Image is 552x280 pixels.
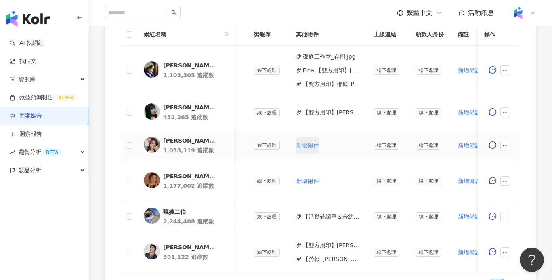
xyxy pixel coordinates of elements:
[296,142,319,149] span: 新增附件
[163,182,228,190] div: 1,177,002 追蹤數
[254,177,280,185] span: 線下處理
[296,54,302,59] span: paper-clip
[10,112,42,120] a: 商案媒合
[296,67,302,73] span: paper-clip
[303,66,361,75] button: Final【雙方用印】[PERSON_NAME]_PJ0001574 Loreal_ACD_SKC_EC_momo_2025Q3_KOL+授權.pdf
[303,108,361,117] button: 【雙方用印】[PERSON_NAME]_PJ0001574 Loreal_ACD_SKC_EC_momo_2025Q3_KOL+授權權.pdf
[451,23,495,46] th: 備註
[374,248,399,257] span: 線下處理
[468,9,494,17] span: 活動訊息
[43,148,61,156] div: BETA
[163,217,228,225] div: 2,244,408 追蹤數
[296,242,302,248] span: paper-clip
[416,177,441,185] span: 線下處理
[502,179,508,184] span: ellipsis
[163,61,216,69] div: [PERSON_NAME]
[458,244,481,260] button: 新增備註
[10,94,77,102] a: 效益預測報告ALPHA
[303,52,356,61] button: 邵庭工作室_存摺.jpg
[489,177,496,184] span: message
[19,70,36,88] span: 資源庫
[416,212,441,221] span: 線下處理
[10,130,42,138] a: 洞察報告
[510,5,526,21] img: Kolr%20app%20icon%20%281%29.png
[163,113,228,121] div: 432,265 追蹤數
[296,214,302,219] span: paper-clip
[303,212,361,221] button: 【活動確認單＆合約書_嘎嫂[PERSON_NAME]伯】PJ0001574 Loreal_ACD_SKC_EC_momo_2025Q3_KOL+授權.pdf
[10,149,15,155] span: rise
[502,143,508,149] span: ellipsis
[303,80,361,88] button: 【雙方用印】邵庭_PJ0001574 Loreal_ACD_SKC_EC_momo_2025Q3_KOL+授權.pdf
[478,23,520,46] th: 操作
[458,142,481,149] span: 新增備註
[489,213,496,220] span: message
[416,141,441,150] span: 線下處理
[489,141,496,149] span: message
[19,161,41,179] span: 競品分析
[520,248,544,272] iframe: Help Scout Beacon - Open
[144,30,221,39] span: 網紅名稱
[458,104,481,120] button: 新增備註
[458,30,483,39] span: 備註
[502,214,508,220] span: ellipsis
[254,248,280,257] span: 線下處理
[296,81,302,87] span: paper-clip
[171,10,177,15] span: search
[458,249,481,255] span: 新增備註
[416,108,441,117] span: 線下處理
[500,65,510,75] button: ellipsis
[374,141,399,150] span: 線下處理
[6,11,50,27] img: logo
[163,243,216,251] div: [PERSON_NAME]本人
[19,143,61,161] span: 趨勢分析
[296,109,302,115] span: paper-clip
[500,107,510,117] button: ellipsis
[458,109,481,116] span: 新增備註
[144,61,160,78] img: KOL Avatar
[489,66,496,74] span: message
[296,137,319,154] button: 新增附件
[296,178,319,184] span: 新增附件
[163,71,228,79] div: 1,103,305 追蹤數
[458,67,481,74] span: 新增備註
[458,213,481,220] span: 新增備註
[296,173,319,189] button: 新增附件
[458,173,481,189] button: 新增備註
[500,176,510,186] button: ellipsis
[254,141,280,150] span: 線下處理
[248,23,290,46] th: 勞報單
[374,66,399,75] span: 線下處理
[303,241,361,250] button: 【雙方用印】[PERSON_NAME]_PJ0001574 Loreal_ACD_SKC_EC_momo_2025Q3_KOL+授權.pdf
[374,108,399,117] span: 線下處理
[144,103,160,120] img: KOL Avatar
[500,247,510,257] button: ellipsis
[163,103,216,112] div: [PERSON_NAME]
[500,141,510,150] button: ellipsis
[458,178,481,184] span: 新增備註
[10,57,36,65] a: 找貼文
[416,66,441,75] span: 線下處理
[303,255,361,263] button: 【勞報_[PERSON_NAME]】PJ0001574 Loreal_ACD_SKC_EC_momo_2025Q3_KOL+授權 (1).pdf
[254,66,280,75] span: 線下處理
[144,208,160,224] img: KOL Avatar
[374,212,399,221] span: 線下處理
[144,137,160,153] img: KOL Avatar
[163,208,186,216] div: 嘎嫂二伯
[458,208,481,225] button: 新增備註
[416,248,441,257] span: 線下處理
[163,172,216,180] div: [PERSON_NAME]
[489,108,496,116] span: message
[489,248,496,255] span: message
[163,137,216,145] div: [PERSON_NAME]
[290,23,367,46] th: 其他附件
[254,212,280,221] span: 線下處理
[502,68,508,74] span: ellipsis
[254,108,280,117] span: 線下處理
[500,212,510,221] button: ellipsis
[407,8,432,17] span: 繁體中文
[10,39,44,47] a: searchAI 找網紅
[409,23,451,46] th: 領款人身份
[458,137,481,154] button: 新增備註
[296,256,302,262] span: paper-clip
[502,250,508,255] span: ellipsis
